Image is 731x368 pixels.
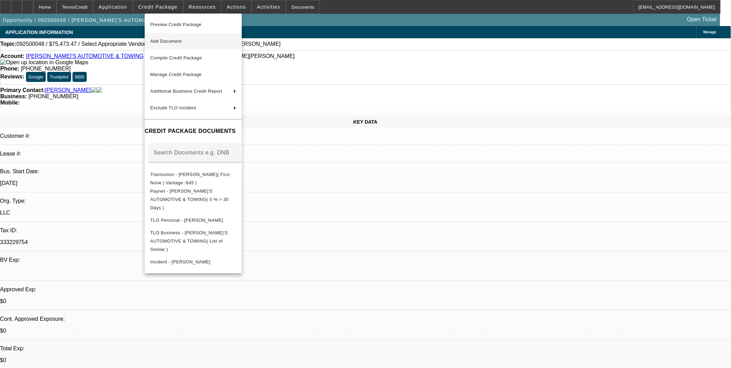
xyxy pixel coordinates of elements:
button: Transunion - Moore, Jim( Fico: None | Vantage :645 ) [145,170,242,187]
span: Transunion - [PERSON_NAME]( Fico: None | Vantage :645 ) [150,172,231,185]
span: Compile Credit Package [150,55,202,60]
span: TLO Personal - [PERSON_NAME] [150,217,223,223]
mat-label: Search Documents e.g. DNB [154,149,229,155]
span: Preview Credit Package [150,22,202,27]
span: TLO Business - [PERSON_NAME]'S AUTOMOTIVE & TOWING( List of Similar ) [150,230,228,252]
button: Incident - Moore, Jim [145,253,242,270]
button: Paynet - JIM'S AUTOMOTIVE & TOWING( 0 % > 30 Days ) [145,187,242,212]
span: Paynet - [PERSON_NAME]'S AUTOMOTIVE & TOWING( 0 % > 30 Days ) [150,188,229,210]
span: Incident - [PERSON_NAME] [150,259,211,264]
span: Exclude TLO Incident [150,105,196,110]
button: TLO Business - JIM'S AUTOMOTIVE & TOWING( List of Similar ) [145,228,242,253]
span: Manage Credit Package [150,72,202,77]
span: Add Document [150,39,182,44]
button: TLO Personal - Moore, Jim [145,212,242,228]
h4: CREDIT PACKAGE DOCUMENTS [145,127,242,135]
span: Additional Business Credit Report [150,89,222,94]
